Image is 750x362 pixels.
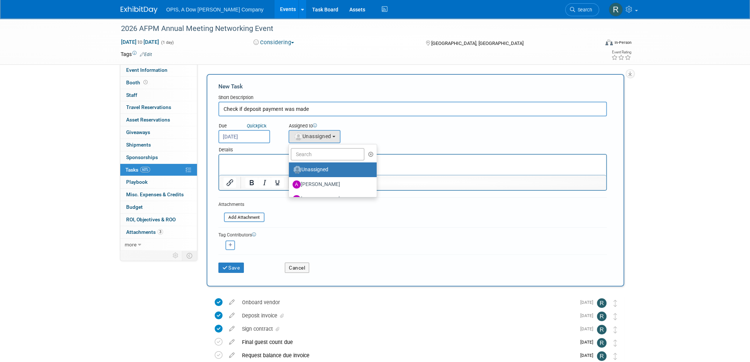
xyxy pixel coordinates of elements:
button: Italic [258,178,271,188]
div: Details [218,143,607,154]
span: 60% [140,167,150,172]
span: Staff [126,92,137,98]
span: Unassigned [294,133,331,139]
a: Attachments3 [120,226,197,238]
div: Due [218,123,277,130]
span: (1 day) [160,40,174,45]
i: Move task [614,340,617,347]
a: Shipments [120,139,197,151]
span: [DATE] [580,300,597,305]
span: Travel Reservations [126,104,171,110]
button: Unassigned [288,130,341,143]
a: Budget [120,201,197,213]
div: Sign contract [238,323,576,335]
i: Move task [614,300,617,307]
img: Renee Ortner [597,312,606,321]
span: [DATE] [580,353,597,358]
a: edit [225,339,238,345]
a: more [120,239,197,251]
div: Final guest count due [238,336,576,348]
span: Tasks [125,167,150,173]
span: Event Information [126,67,167,73]
i: Quick [247,123,258,129]
a: Sponsorships [120,151,197,164]
img: Unassigned-User-Icon.png [293,166,301,174]
span: [DATE] [580,313,597,318]
a: Giveaways [120,126,197,138]
i: Move task [614,353,617,360]
span: to [136,39,144,45]
a: Asset Reservations [120,114,197,126]
a: Tasks60% [120,164,197,176]
img: A.jpg [293,195,301,203]
span: [DATE] [580,326,597,331]
div: Event Rating [611,50,631,54]
span: more [125,242,136,247]
a: edit [225,352,238,359]
label: Unassigned [293,164,370,176]
td: Personalize Event Tab Strip [169,251,182,260]
span: Booth not reserved yet [142,80,149,85]
button: Insert/edit link [224,178,236,188]
span: [GEOGRAPHIC_DATA], [GEOGRAPHIC_DATA] [431,41,523,46]
i: Move task [614,326,617,333]
span: Playbook [126,179,148,185]
span: Booth [126,80,149,85]
span: 3 [158,229,163,235]
a: ROI, Objectives & ROO [120,214,197,226]
a: Misc. Expenses & Credits [120,189,197,201]
td: Tags [121,50,152,58]
span: Search [575,7,592,13]
input: Name of task or a short description [218,102,607,116]
a: Event Information [120,64,197,76]
span: OPIS, A Dow [PERSON_NAME] Company [166,7,264,13]
img: Renee Ortner [597,325,606,334]
a: edit [225,312,238,319]
div: Assigned to [288,123,377,130]
div: Onboard vendor [238,296,576,309]
label: [PERSON_NAME] [293,179,370,190]
span: [DATE] [DATE] [121,39,159,45]
a: Search [565,3,599,16]
img: ExhibitDay [121,6,158,14]
a: Staff [120,89,197,101]
img: Format-Inperson.png [605,39,613,45]
div: 2026 AFPM Annual Meeting Networking Event [118,22,588,35]
div: Tag Contributors [218,231,607,238]
span: [DATE] [580,340,597,345]
a: Edit [140,52,152,57]
span: Budget [126,204,143,210]
i: Move task [614,313,617,320]
img: Renee Ortner [597,338,606,348]
span: Giveaways [126,129,150,135]
td: Toggle Event Tabs [182,251,197,260]
span: ROI, Objectives & ROO [126,217,176,222]
button: Save [218,263,244,273]
label: [PERSON_NAME] [293,193,370,205]
div: Attachments [218,201,265,208]
img: Renee Ortner [609,3,623,17]
div: Deposit invoice [238,309,576,322]
div: New Task [218,82,607,91]
button: Considering [251,39,297,46]
div: Event Format [556,38,632,49]
img: Renee Ortner [597,351,606,361]
div: Request balance due invoice [238,349,576,362]
button: Underline [271,178,284,188]
span: Attachments [126,229,163,235]
span: Misc. Expenses & Credits [126,191,184,197]
a: edit [225,326,238,332]
a: Quickpick [245,123,268,129]
input: Search [291,148,364,161]
span: Sponsorships [126,154,158,160]
img: A.jpg [293,180,301,189]
input: Due Date [218,130,270,143]
div: Short Description [218,94,607,102]
img: Renee Ortner [597,298,606,308]
div: In-Person [614,40,631,45]
span: Shipments [126,142,151,148]
a: edit [225,299,238,306]
iframe: Rich Text Area [219,155,606,175]
a: Booth [120,77,197,89]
